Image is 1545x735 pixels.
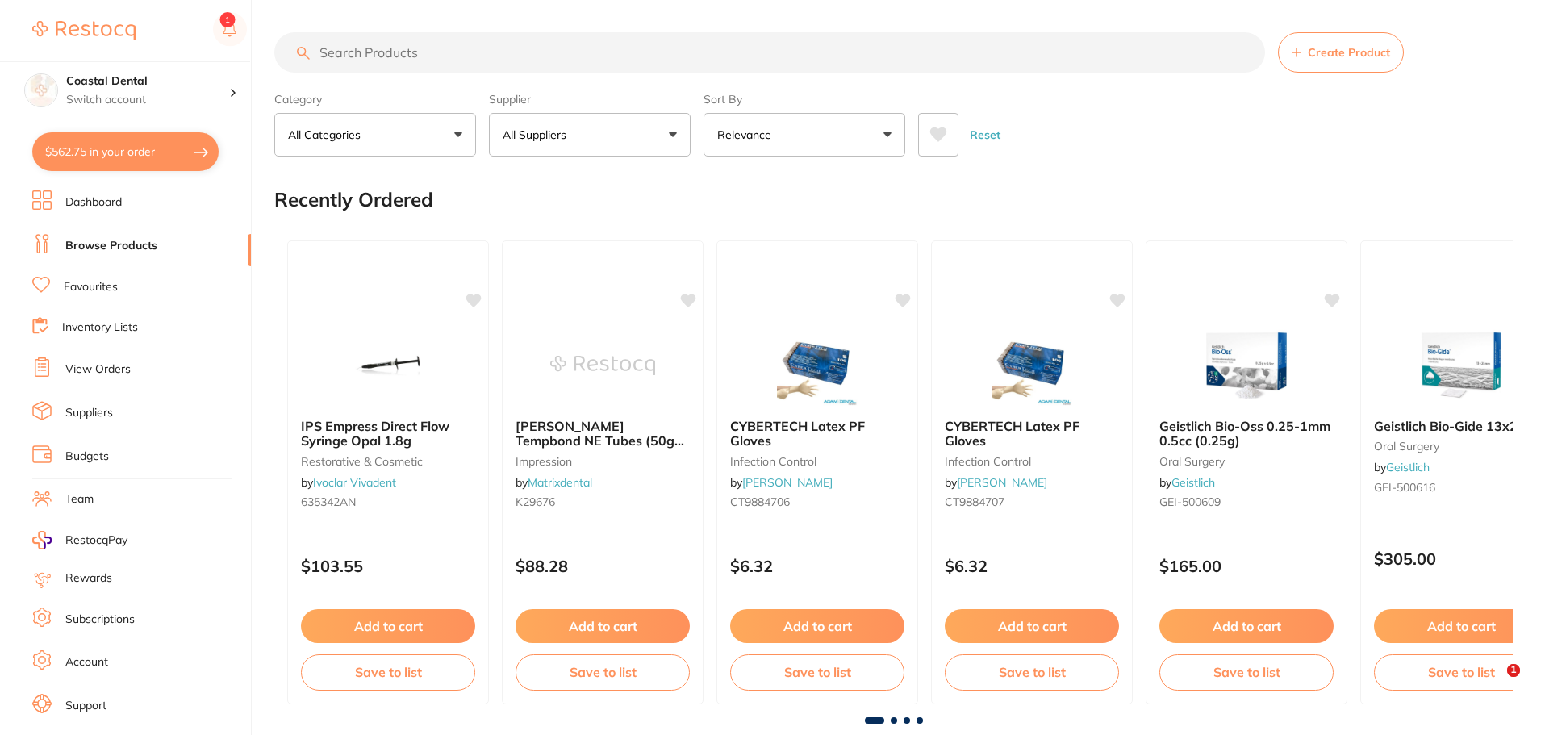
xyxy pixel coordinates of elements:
img: Geistlich Bio-Oss 0.25-1mm 0.5cc (0.25g) [1194,325,1299,406]
img: Coastal Dental [25,74,57,106]
img: Kerr Tempbond NE Tubes (50g Base & 15g Accelerator) [550,325,655,406]
button: Save to list [1159,654,1334,690]
small: infection control [945,455,1119,468]
button: $562.75 in your order [32,132,219,171]
p: $165.00 [1159,557,1334,575]
p: Switch account [66,92,229,108]
button: Reset [965,113,1005,157]
b: Kerr Tempbond NE Tubes (50g Base & 15g Accelerator) [516,419,690,449]
small: restorative & cosmetic [301,455,475,468]
img: RestocqPay [32,531,52,549]
span: Create Product [1308,46,1390,59]
small: infection control [730,455,904,468]
span: by [301,475,396,490]
button: Add to cart [730,609,904,643]
button: Create Product [1278,32,1404,73]
button: Add to cart [945,609,1119,643]
h4: Coastal Dental [66,73,229,90]
a: Support [65,698,106,714]
small: 635342AN [301,495,475,508]
a: Inventory Lists [62,319,138,336]
small: K29676 [516,495,690,508]
b: IPS Empress Direct Flow Syringe Opal 1.8g [301,419,475,449]
p: $6.32 [730,557,904,575]
a: Ivoclar Vivadent [313,475,396,490]
a: Rewards [65,570,112,587]
button: Save to list [730,654,904,690]
a: Geistlich [1386,460,1430,474]
b: Geistlich Bio-Oss 0.25-1mm 0.5cc (0.25g) [1159,419,1334,449]
small: CT9884707 [945,495,1119,508]
small: GEI-500609 [1159,495,1334,508]
a: Dashboard [65,194,122,211]
a: RestocqPay [32,531,127,549]
button: Save to list [516,654,690,690]
button: All Categories [274,113,476,157]
a: Favourites [64,279,118,295]
a: [PERSON_NAME] [957,475,1047,490]
b: CYBERTECH Latex PF Gloves [945,419,1119,449]
a: Account [65,654,108,670]
span: by [1159,475,1215,490]
small: CT9884706 [730,495,904,508]
img: CYBERTECH Latex PF Gloves [765,325,870,406]
h2: Recently Ordered [274,189,433,211]
label: Supplier [489,92,691,106]
img: IPS Empress Direct Flow Syringe Opal 1.8g [336,325,441,406]
img: Geistlich Bio-Gide 13x25mm [1409,325,1514,406]
a: Budgets [65,449,109,465]
a: Suppliers [65,405,113,421]
span: by [945,475,1047,490]
small: oral surgery [1159,455,1334,468]
a: Geistlich [1171,475,1215,490]
iframe: Intercom live chat [1474,664,1513,703]
span: by [516,475,592,490]
small: impression [516,455,690,468]
input: Search Products [274,32,1265,73]
p: All Suppliers [503,127,573,143]
b: CYBERTECH Latex PF Gloves [730,419,904,449]
button: Add to cart [1159,609,1334,643]
img: Restocq Logo [32,21,136,40]
button: All Suppliers [489,113,691,157]
span: RestocqPay [65,532,127,549]
a: Browse Products [65,238,157,254]
p: All Categories [288,127,367,143]
span: by [730,475,833,490]
label: Category [274,92,476,106]
a: Restocq Logo [32,12,136,49]
span: by [1374,460,1430,474]
p: $6.32 [945,557,1119,575]
button: Add to cart [301,609,475,643]
a: Matrixdental [528,475,592,490]
button: Relevance [704,113,905,157]
p: $103.55 [301,557,475,575]
button: Save to list [945,654,1119,690]
p: $88.28 [516,557,690,575]
a: Subscriptions [65,612,135,628]
a: [PERSON_NAME] [742,475,833,490]
a: Team [65,491,94,507]
button: Save to list [301,654,475,690]
button: Add to cart [516,609,690,643]
label: Sort By [704,92,905,106]
span: 1 [1507,664,1520,677]
p: Relevance [717,127,778,143]
img: CYBERTECH Latex PF Gloves [979,325,1084,406]
a: View Orders [65,361,131,378]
